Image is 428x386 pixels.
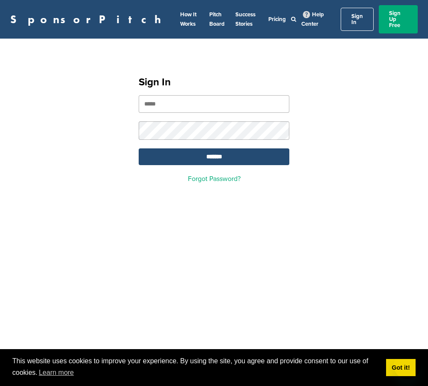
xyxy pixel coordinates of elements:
[139,75,289,90] h1: Sign In
[235,11,256,27] a: Success Stories
[268,16,286,23] a: Pricing
[386,359,416,376] a: dismiss cookie message
[180,11,196,27] a: How It Works
[188,175,241,183] a: Forgot Password?
[301,9,324,29] a: Help Center
[394,352,421,379] iframe: Button to launch messaging window
[12,356,379,379] span: This website uses cookies to improve your experience. By using the site, you agree and provide co...
[341,8,374,31] a: Sign In
[379,5,418,33] a: Sign Up Free
[10,14,166,25] a: SponsorPitch
[38,366,75,379] a: learn more about cookies
[209,11,225,27] a: Pitch Board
